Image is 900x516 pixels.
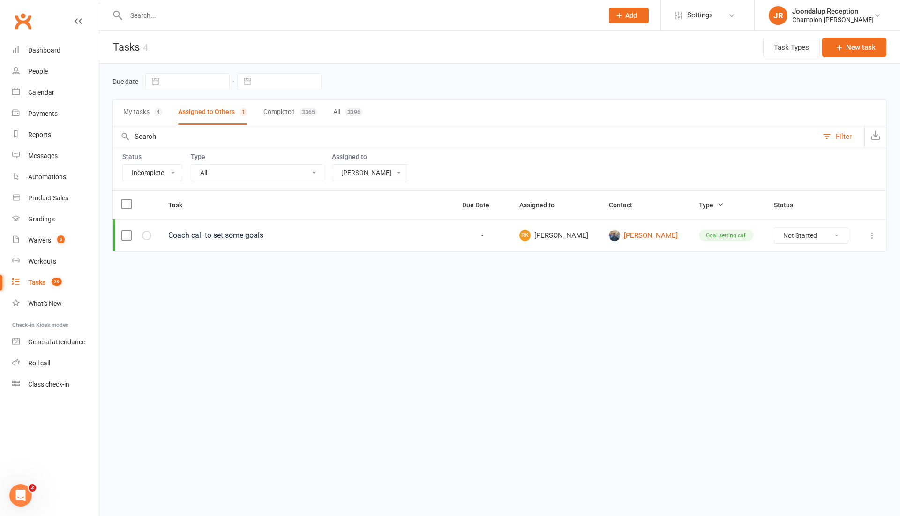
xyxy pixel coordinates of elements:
[123,100,162,125] button: My tasks4
[12,61,99,82] a: People
[12,103,99,124] a: Payments
[263,100,317,125] button: Completed3365
[123,9,597,22] input: Search...
[12,332,99,353] a: General attendance kiosk mode
[345,108,363,116] div: 3396
[28,110,58,117] div: Payments
[818,125,864,148] button: Filter
[12,209,99,230] a: Gradings
[168,231,445,240] div: Coach call to set some goals
[28,89,54,96] div: Calendar
[625,12,637,19] span: Add
[699,199,724,211] button: Type
[792,15,874,24] div: Champion [PERSON_NAME]
[28,194,68,202] div: Product Sales
[822,38,886,57] button: New task
[462,201,500,209] span: Due Date
[774,201,803,209] span: Status
[763,38,820,57] button: Task Types
[52,278,62,286] span: 29
[154,108,162,116] div: 4
[699,230,754,241] div: Goal setting call
[28,359,50,367] div: Roll call
[28,215,55,223] div: Gradings
[28,380,69,388] div: Class check-in
[28,152,58,159] div: Messages
[112,78,138,85] label: Due date
[168,199,193,211] button: Task
[28,173,66,181] div: Automations
[12,145,99,167] a: Messages
[699,201,724,209] span: Type
[300,108,317,116] div: 3365
[12,251,99,272] a: Workouts
[333,100,363,125] button: All3396
[99,31,148,63] h1: Tasks
[122,153,182,160] label: Status
[28,131,51,138] div: Reports
[28,279,45,286] div: Tasks
[462,232,502,240] div: -
[28,338,85,346] div: General attendance
[240,108,247,116] div: 1
[836,131,852,142] div: Filter
[11,9,35,33] a: Clubworx
[12,293,99,314] a: What's New
[12,40,99,61] a: Dashboard
[519,230,531,241] span: RK
[28,46,60,54] div: Dashboard
[609,8,649,23] button: Add
[519,230,592,241] span: [PERSON_NAME]
[687,5,713,26] span: Settings
[12,188,99,209] a: Product Sales
[57,235,65,243] span: 5
[12,353,99,374] a: Roll call
[609,199,643,211] button: Contact
[12,82,99,103] a: Calendar
[519,201,565,209] span: Assigned to
[792,7,874,15] div: Joondalup Reception
[28,300,62,307] div: What's New
[462,199,500,211] button: Due Date
[12,124,99,145] a: Reports
[28,258,56,265] div: Workouts
[769,6,787,25] div: JR
[29,484,36,492] span: 2
[9,484,32,507] iframe: Intercom live chat
[12,374,99,395] a: Class kiosk mode
[609,201,643,209] span: Contact
[12,272,99,293] a: Tasks 29
[191,153,323,160] label: Type
[774,199,803,211] button: Status
[113,125,818,148] input: Search
[12,167,99,188] a: Automations
[609,230,682,241] a: [PERSON_NAME]
[332,153,408,160] label: Assigned to
[168,201,193,209] span: Task
[609,230,620,241] img: Saul Chase
[28,68,48,75] div: People
[28,236,51,244] div: Waivers
[12,230,99,251] a: Waivers 5
[143,42,148,53] div: 4
[519,199,565,211] button: Assigned to
[178,100,247,125] button: Assigned to Others1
